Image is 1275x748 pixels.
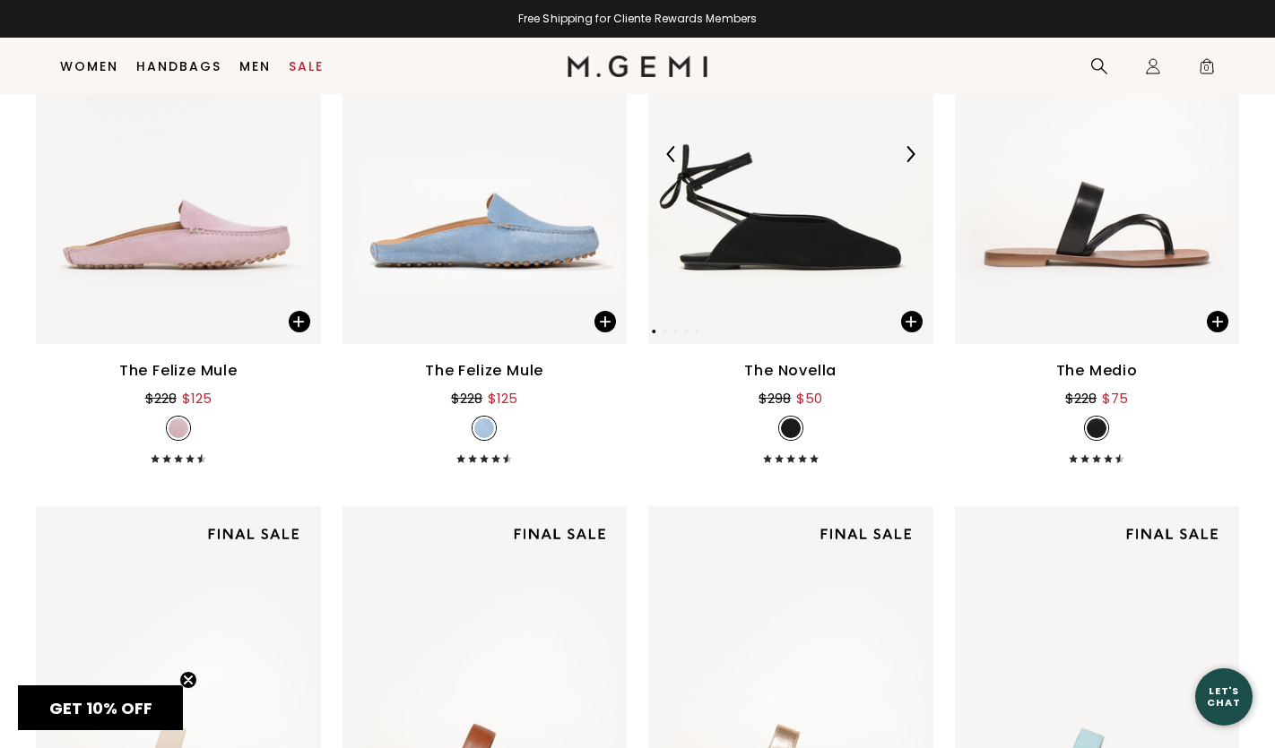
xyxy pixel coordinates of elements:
[18,685,183,730] div: GET 10% OFFClose teaser
[796,388,822,409] div: $50
[119,360,238,382] div: The Felize Mule
[179,671,197,689] button: Close teaser
[289,59,324,73] a: Sale
[136,59,221,73] a: Handbags
[1115,517,1228,551] img: final sale tag
[1087,418,1106,438] img: v_11913_SWATCH_50x.jpg
[169,418,188,438] img: v_7238109823035_SWATCH_50x.jpg
[1056,360,1138,382] div: The Medio
[488,388,517,409] div: $125
[781,418,801,438] img: v_7314002411579_SWATCH_50x.jpg
[759,388,791,409] div: $298
[568,56,708,77] img: M.Gemi
[239,59,271,73] a: Men
[809,517,923,551] img: final sale tag
[744,360,837,382] div: The Novella
[474,418,494,438] img: v_12162_SWATCH_50x.jpg
[902,146,918,162] img: Next Arrow
[182,388,212,409] div: $125
[1195,685,1253,708] div: Let's Chat
[451,388,482,409] div: $228
[1198,61,1216,79] span: 0
[145,388,177,409] div: $228
[425,360,543,382] div: The Felize Mule
[664,146,680,162] img: Previous Arrow
[49,697,152,719] span: GET 10% OFF
[196,517,310,551] img: final sale tag
[1065,388,1097,409] div: $228
[502,517,616,551] img: final sale tag
[1102,388,1128,409] div: $75
[60,59,118,73] a: Women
